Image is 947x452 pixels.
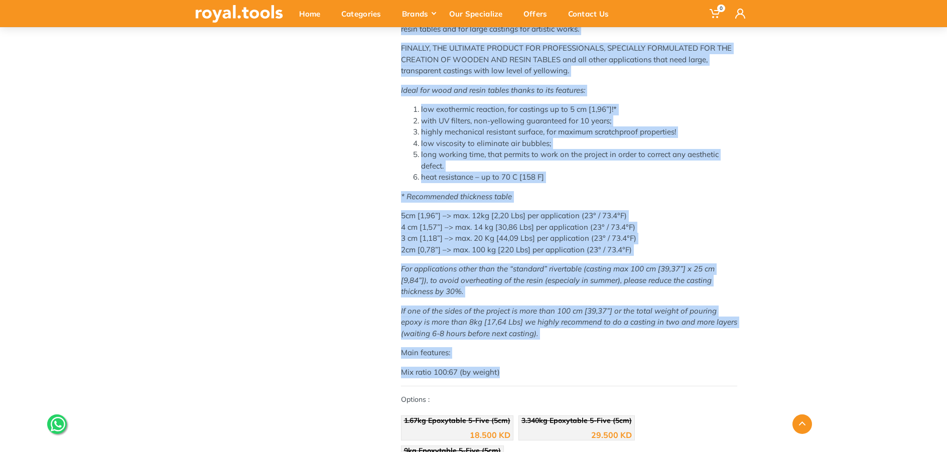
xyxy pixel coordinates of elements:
[421,149,737,172] li: long working time, that permits to work on the project in order to correct any aesthetic defect.
[401,306,737,338] em: If one of the sides of the project is more than 100 cm [39,37”] or the total weight of pouring ep...
[421,138,737,149] li: low viscosity to eliminate air bubbles;
[591,431,632,439] div: 29.500 KD
[717,5,725,12] span: 0
[401,210,737,255] p: 5cm [1,96”] –> max. 12kg [2,20 Lbs] per application (23° / 73.4°F) 4 cm [1,57”] –> max. 14 kg [30...
[195,5,283,23] img: royal.tools Logo
[395,3,442,24] div: Brands
[401,85,585,95] em: Ideal for wood and resin tables thanks to its features:
[470,431,510,439] div: 18.500 KD
[561,3,623,24] div: Contact Us
[421,104,737,115] li: low exothermic reaction, for castings up to 5 cm [1,96”]!*
[401,347,737,359] p: Main features:
[401,367,737,378] p: Mix ratio 100:67 (by weight)
[516,3,561,24] div: Offers
[401,264,715,296] em: For applications other than the “standard” rivertable (casting max 100 cm [39,37”] x 25 cm [9,84”...
[334,3,395,24] div: Categories
[421,115,737,127] li: with UV filters, non-yellowing guaranteed for 10 years;
[421,172,737,183] li: heat resistance – up to 70 C [158 F]
[401,192,512,201] em: * Recommended thickness table
[292,3,334,24] div: Home
[401,43,737,77] p: FINALLY, THE ULTIMATE PRODUCT FOR PROFESSIONALS, SPECIALLY FORMULATED FOR THE CREATION OF WOODEN ...
[421,126,737,138] li: highly mechanical resistant surface, for maximum scratchproof properties!
[442,3,516,24] div: Our Specialize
